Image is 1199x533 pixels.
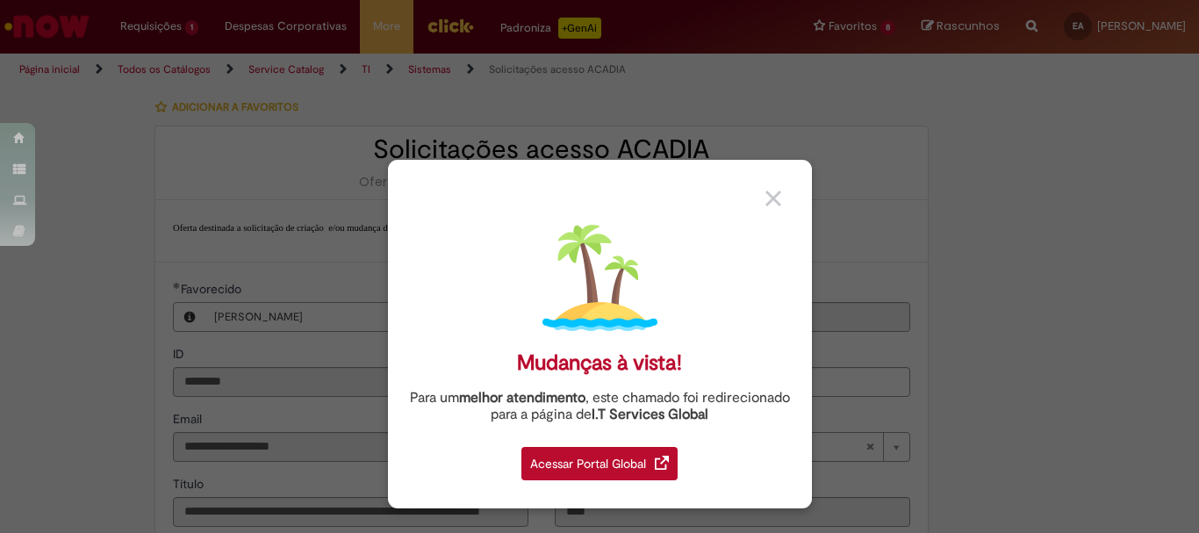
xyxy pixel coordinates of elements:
a: Acessar Portal Global [521,437,678,480]
strong: melhor atendimento [459,389,585,407]
div: Para um , este chamado foi redirecionado para a página de [401,390,799,423]
a: I.T Services Global [592,396,708,423]
div: Mudanças à vista! [517,350,682,376]
img: close_button_grey.png [765,191,781,206]
img: redirect_link.png [655,456,669,470]
div: Acessar Portal Global [521,447,678,480]
img: island.png [542,220,657,335]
